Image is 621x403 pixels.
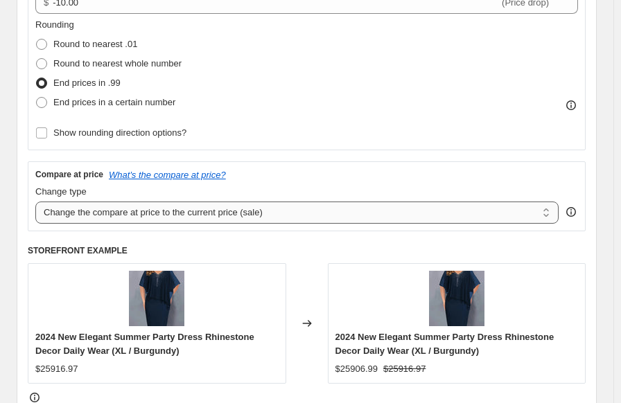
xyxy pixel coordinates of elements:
span: Round to nearest whole number [53,58,182,69]
span: End prices in a certain number [53,97,175,107]
span: Show rounding direction options? [53,127,186,138]
span: 2024 New Elegant Summer Party Dress Rhinestone Decor Daily Wear (XL / Burgundy) [35,332,254,356]
h3: Compare at price [35,169,103,180]
div: $25906.99 [335,362,378,376]
span: Round to nearest .01 [53,39,137,49]
h6: STOREFRONT EXAMPLE [28,245,586,256]
span: End prices in .99 [53,78,121,88]
strike: $25916.97 [383,362,426,376]
button: What's the compare at price? [109,170,226,180]
img: Sca225c3c932645fe8380f76e30bea6d2d_80x.webp [129,271,184,326]
span: Change type [35,186,87,197]
img: Sca225c3c932645fe8380f76e30bea6d2d_80x.webp [429,271,484,326]
div: help [564,205,578,219]
span: Rounding [35,19,74,30]
div: $25916.97 [35,362,78,376]
span: 2024 New Elegant Summer Party Dress Rhinestone Decor Daily Wear (XL / Burgundy) [335,332,554,356]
